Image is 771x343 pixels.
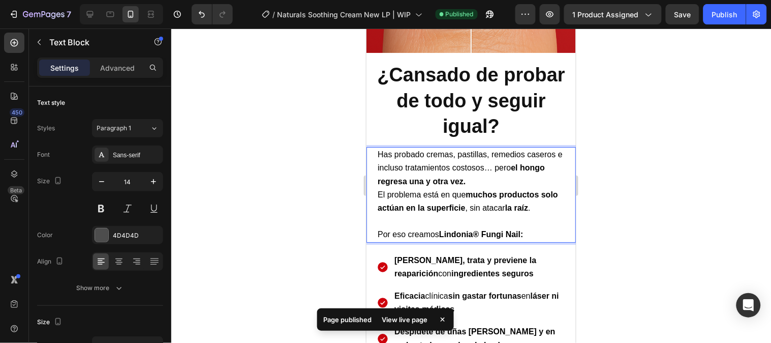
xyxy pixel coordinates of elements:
[10,108,24,117] div: 450
[703,4,746,24] button: Publish
[113,231,161,240] div: 4D4D4D
[28,299,189,321] span: por
[666,4,699,24] button: Save
[277,9,411,20] span: Naturals Soothing Cream New LP | WIP
[37,231,53,240] div: Color
[273,9,275,20] span: /
[97,124,131,133] span: Paragraph 1
[573,9,639,20] span: 1 product assigned
[37,124,55,133] div: Styles
[82,312,161,321] strong: culpa de los hongos
[50,63,79,73] p: Settings
[37,175,64,188] div: Size
[49,36,136,48] p: Text Block
[77,283,124,293] div: Show more
[37,98,65,107] div: Text style
[37,255,66,269] div: Align
[4,4,76,24] button: 7
[376,312,434,327] div: View live page
[113,151,161,160] div: Sans-serif
[8,186,24,194] div: Beta
[192,4,233,24] div: Undo/Redo
[564,4,662,24] button: 1 product assigned
[712,9,737,20] div: Publish
[674,10,691,19] span: Save
[100,63,135,73] p: Advanced
[37,150,50,159] div: Font
[736,293,761,318] div: Open Intercom Messenger
[28,299,189,321] strong: Despídete de uñas [PERSON_NAME] y en mal estado
[37,279,163,297] button: Show more
[323,315,372,325] p: Page published
[67,8,71,20] p: 7
[37,316,64,329] div: Size
[446,10,474,19] span: Published
[366,28,576,343] iframe: Design area
[26,295,199,325] div: Rich Text Editor. Editing area: main
[92,119,163,137] button: Paragraph 1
